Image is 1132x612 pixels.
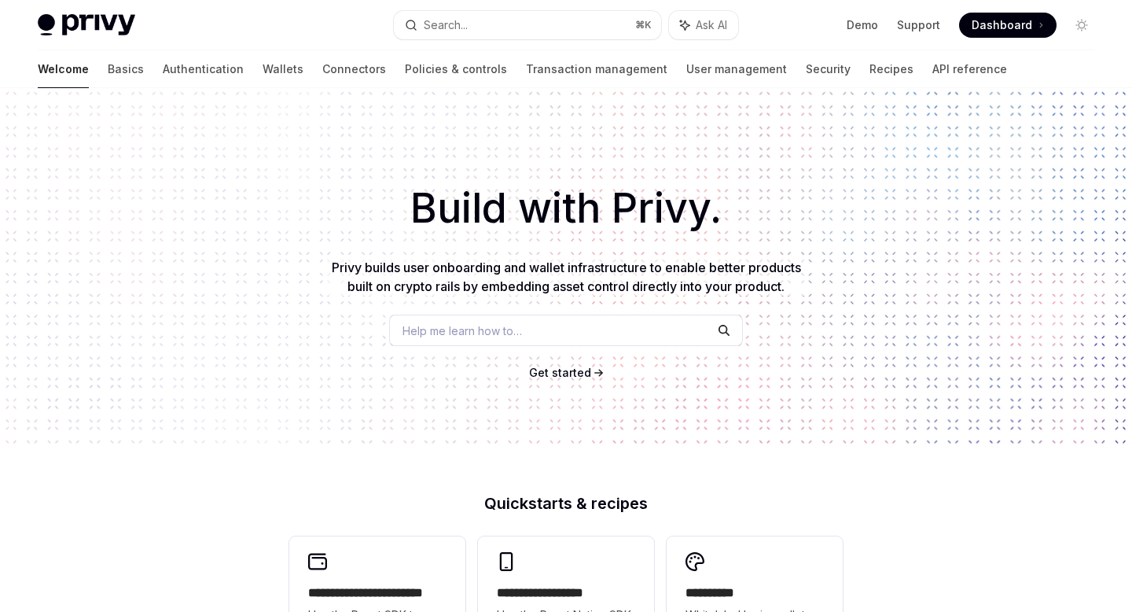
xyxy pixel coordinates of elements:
[424,16,468,35] div: Search...
[402,323,522,339] span: Help me learn how to…
[322,50,386,88] a: Connectors
[897,17,940,33] a: Support
[38,50,89,88] a: Welcome
[38,14,135,36] img: light logo
[25,178,1107,239] h1: Build with Privy.
[289,496,843,511] h2: Quickstarts & recipes
[405,50,507,88] a: Policies & controls
[1069,13,1094,38] button: Toggle dark mode
[686,50,787,88] a: User management
[959,13,1057,38] a: Dashboard
[394,11,660,39] button: Search...⌘K
[263,50,303,88] a: Wallets
[806,50,851,88] a: Security
[163,50,244,88] a: Authentication
[932,50,1007,88] a: API reference
[869,50,913,88] a: Recipes
[669,11,738,39] button: Ask AI
[696,17,727,33] span: Ask AI
[972,17,1032,33] span: Dashboard
[526,50,667,88] a: Transaction management
[529,366,591,379] span: Get started
[635,19,652,31] span: ⌘ K
[529,365,591,381] a: Get started
[332,260,801,294] span: Privy builds user onboarding and wallet infrastructure to enable better products built on crypto ...
[108,50,144,88] a: Basics
[847,17,878,33] a: Demo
